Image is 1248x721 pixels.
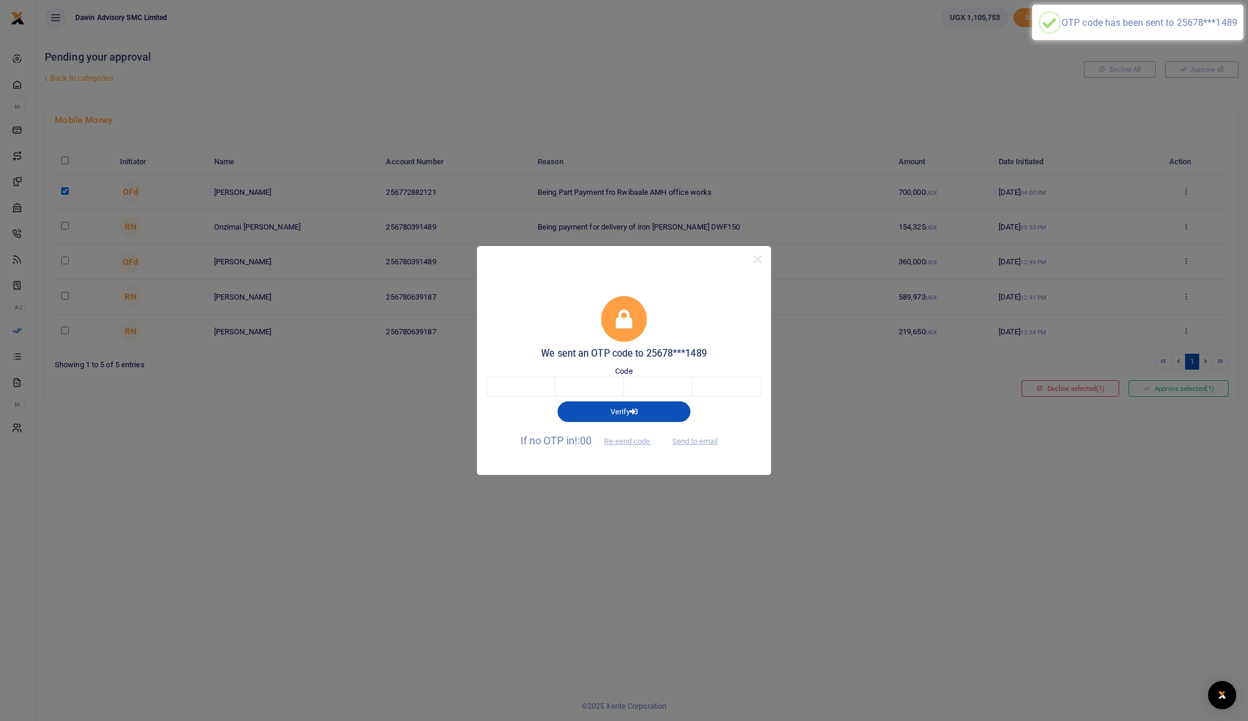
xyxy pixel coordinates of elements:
button: Close [749,251,766,268]
div: OTP code has been sent to 25678***1489 [1062,17,1237,28]
h5: We sent an OTP code to 25678***1489 [486,348,762,360]
button: Verify [558,401,690,421]
div: Open Intercom Messenger [1208,681,1236,709]
label: Code [615,366,632,377]
span: If no OTP in [520,434,660,447]
span: !:00 [575,434,592,447]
